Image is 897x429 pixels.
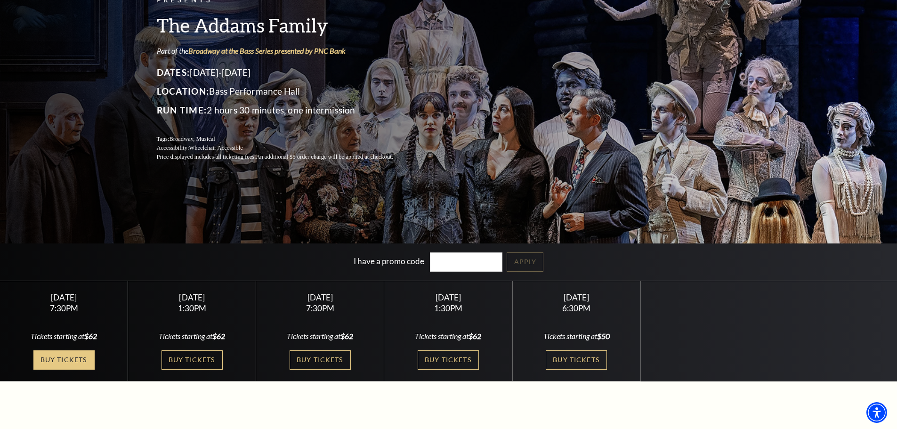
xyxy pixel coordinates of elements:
div: 7:30PM [11,304,117,312]
span: An additional $5 order charge will be applied at checkout. [256,154,393,160]
span: Dates: [157,67,190,78]
div: Tickets starting at [11,331,117,341]
a: Buy Tickets [162,350,223,370]
span: $62 [340,332,353,340]
p: 2 hours 30 minutes, one intermission [157,103,416,118]
a: Broadway at the Bass Series presented by PNC Bank - open in a new tab [188,46,346,55]
div: Tickets starting at [396,331,501,341]
p: Bass Performance Hall [157,84,416,99]
div: [DATE] [139,292,245,302]
p: Accessibility: [157,144,416,153]
span: $62 [84,332,97,340]
span: $62 [212,332,225,340]
span: Location: [157,86,210,97]
p: [DATE]-[DATE] [157,65,416,80]
label: I have a promo code [354,256,424,266]
div: 7:30PM [267,304,373,312]
a: Buy Tickets [546,350,607,370]
div: Tickets starting at [267,331,373,341]
span: $62 [469,332,481,340]
div: 1:30PM [396,304,501,312]
div: 1:30PM [139,304,245,312]
div: [DATE] [396,292,501,302]
div: 6:30PM [524,304,629,312]
span: Run Time: [157,105,207,115]
span: $50 [597,332,610,340]
div: Tickets starting at [524,331,629,341]
div: [DATE] [11,292,117,302]
div: Accessibility Menu [866,402,887,423]
p: Part of the [157,46,416,56]
span: Broadway, Musical [169,136,215,142]
a: Buy Tickets [33,350,95,370]
p: Price displayed includes all ticketing fees. [157,153,416,162]
div: [DATE] [267,292,373,302]
p: Tags: [157,135,416,144]
span: Wheelchair Accessible [189,145,242,151]
h3: The Addams Family [157,13,416,37]
a: Buy Tickets [418,350,479,370]
div: [DATE] [524,292,629,302]
div: Tickets starting at [139,331,245,341]
a: Buy Tickets [290,350,351,370]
